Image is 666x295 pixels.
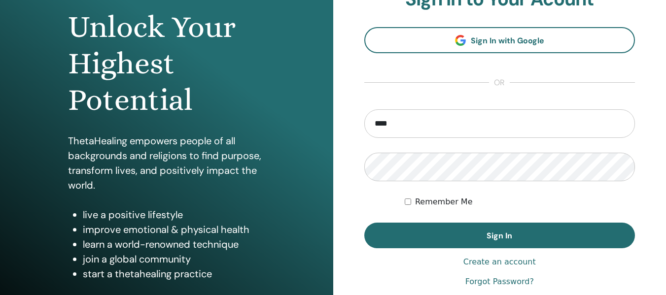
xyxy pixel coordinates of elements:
a: Forgot Password? [465,276,534,288]
h1: Unlock Your Highest Potential [68,9,265,119]
a: Sign In with Google [364,27,635,53]
li: join a global community [83,252,265,266]
a: Create an account [463,256,536,268]
div: Keep me authenticated indefinitely or until I manually logout [405,196,635,208]
p: ThetaHealing empowers people of all backgrounds and religions to find purpose, transform lives, a... [68,133,265,193]
li: improve emotional & physical health [83,222,265,237]
li: learn a world-renowned technique [83,237,265,252]
button: Sign In [364,223,635,248]
span: or [489,77,510,89]
li: live a positive lifestyle [83,207,265,222]
li: start a thetahealing practice [83,266,265,281]
span: Sign In with Google [471,35,544,46]
label: Remember Me [415,196,473,208]
span: Sign In [487,230,512,241]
